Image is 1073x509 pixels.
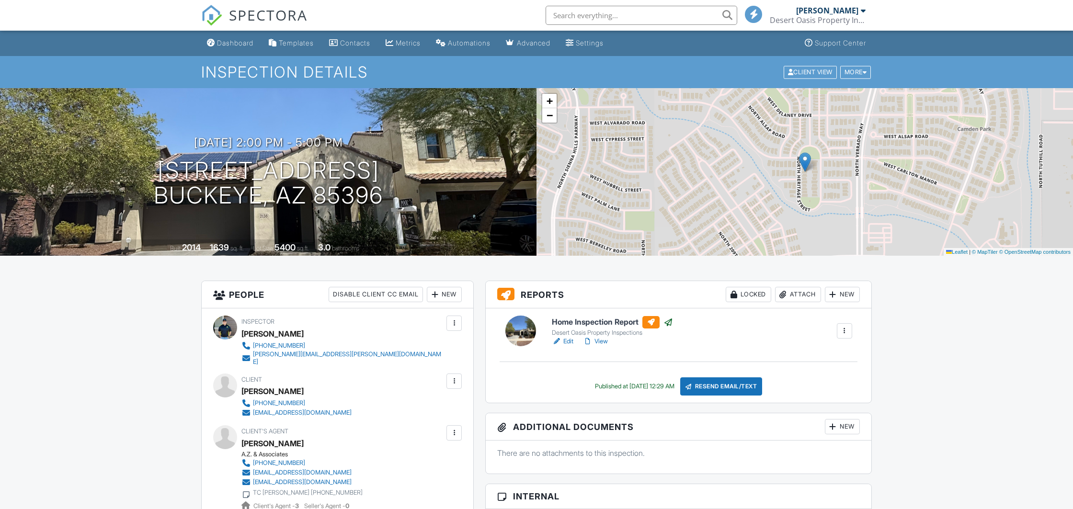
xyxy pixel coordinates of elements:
[801,34,870,52] a: Support Center
[194,136,343,149] h3: [DATE] 2:00 pm - 5:00 pm
[253,459,305,467] div: [PHONE_NUMBER]
[770,15,866,25] div: Desert Oasis Property Inspections
[552,329,673,337] div: Desert Oasis Property Inspections
[274,242,296,252] div: 5400
[542,108,557,123] a: Zoom out
[783,68,839,75] a: Client View
[972,249,998,255] a: © MapTiler
[201,64,872,80] h1: Inspection Details
[201,13,308,33] a: SPECTORA
[840,66,871,79] div: More
[552,316,673,337] a: Home Inspection Report Desert Oasis Property Inspections
[241,351,444,366] a: [PERSON_NAME][EMAIL_ADDRESS][PERSON_NAME][DOMAIN_NAME]
[332,245,359,252] span: bathrooms
[486,281,871,308] h3: Reports
[229,5,308,25] span: SPECTORA
[562,34,607,52] a: Settings
[297,245,309,252] span: sq.ft.
[502,34,554,52] a: Advanced
[547,95,553,107] span: +
[241,477,363,487] a: [EMAIL_ADDRESS][DOMAIN_NAME]
[241,451,370,458] div: A.Z. & Associates
[279,39,314,47] div: Templates
[241,398,352,408] a: [PHONE_NUMBER]
[796,6,858,15] div: [PERSON_NAME]
[210,242,229,252] div: 1639
[576,39,604,47] div: Settings
[253,245,273,252] span: Lot Size
[946,249,968,255] a: Leaflet
[552,316,673,328] h6: Home Inspection Report
[340,39,370,47] div: Contacts
[241,318,274,325] span: Inspector
[547,109,553,121] span: −
[432,34,494,52] a: Automations (Basic)
[825,419,860,434] div: New
[486,484,871,509] h3: Internal
[241,376,262,383] span: Client
[680,377,763,396] div: Resend Email/Text
[815,39,866,47] div: Support Center
[230,245,244,252] span: sq. ft.
[253,489,363,497] div: TC [PERSON_NAME] [PHONE_NUMBER]
[241,428,288,435] span: Client's Agent
[427,287,462,302] div: New
[253,409,352,417] div: [EMAIL_ADDRESS][DOMAIN_NAME]
[583,337,608,346] a: View
[217,39,253,47] div: Dashboard
[726,287,771,302] div: Locked
[542,94,557,108] a: Zoom in
[241,468,363,477] a: [EMAIL_ADDRESS][DOMAIN_NAME]
[784,66,837,79] div: Client View
[325,34,374,52] a: Contacts
[546,6,737,25] input: Search everything...
[241,327,304,341] div: [PERSON_NAME]
[253,478,352,486] div: [EMAIL_ADDRESS][DOMAIN_NAME]
[170,245,181,252] span: Built
[318,242,331,252] div: 3.0
[775,287,821,302] div: Attach
[201,5,222,26] img: The Best Home Inspection Software - Spectora
[825,287,860,302] div: New
[497,448,860,458] p: There are no attachments to this inspection.
[552,337,573,346] a: Edit
[517,39,550,47] div: Advanced
[241,384,304,398] div: [PERSON_NAME]
[595,383,674,390] div: Published at [DATE] 12:29 AM
[241,458,363,468] a: [PHONE_NUMBER]
[448,39,491,47] div: Automations
[265,34,318,52] a: Templates
[253,399,305,407] div: [PHONE_NUMBER]
[241,408,352,418] a: [EMAIL_ADDRESS][DOMAIN_NAME]
[154,158,383,209] h1: [STREET_ADDRESS] Buckeye, AZ 85396
[182,242,201,252] div: 2014
[382,34,424,52] a: Metrics
[241,341,444,351] a: [PHONE_NUMBER]
[999,249,1071,255] a: © OpenStreetMap contributors
[203,34,257,52] a: Dashboard
[253,351,444,366] div: [PERSON_NAME][EMAIL_ADDRESS][PERSON_NAME][DOMAIN_NAME]
[799,152,811,172] img: Marker
[969,249,970,255] span: |
[396,39,421,47] div: Metrics
[329,287,423,302] div: Disable Client CC Email
[486,413,871,441] h3: Additional Documents
[241,436,304,451] a: [PERSON_NAME]
[253,342,305,350] div: [PHONE_NUMBER]
[253,469,352,476] div: [EMAIL_ADDRESS][DOMAIN_NAME]
[202,281,473,308] h3: People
